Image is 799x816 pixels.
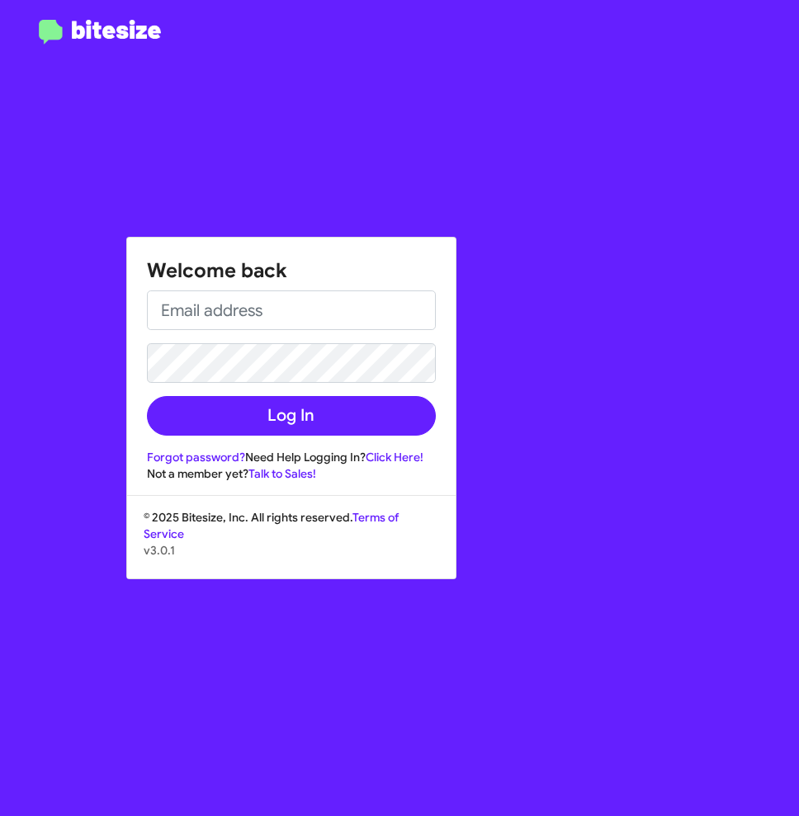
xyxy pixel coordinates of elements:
p: v3.0.1 [144,542,439,559]
div: Need Help Logging In? [147,449,436,465]
h1: Welcome back [147,257,436,284]
button: Log In [147,396,436,436]
a: Forgot password? [147,450,245,465]
a: Click Here! [366,450,423,465]
a: Terms of Service [144,510,399,541]
div: Not a member yet? [147,465,436,482]
input: Email address [147,290,436,330]
a: Talk to Sales! [248,466,316,481]
div: © 2025 Bitesize, Inc. All rights reserved. [127,509,456,578]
